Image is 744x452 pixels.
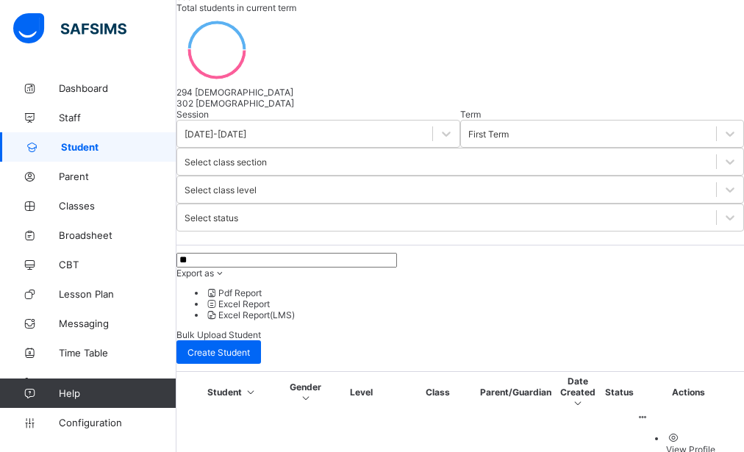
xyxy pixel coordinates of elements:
[61,141,176,153] span: Student
[59,171,176,182] span: Parent
[59,200,176,212] span: Classes
[187,347,250,358] span: Create Student
[299,392,312,403] i: Sort in Ascending Order
[604,375,634,409] th: Status
[185,129,246,140] div: [DATE]-[DATE]
[13,13,126,44] img: safsims
[195,87,293,98] span: [DEMOGRAPHIC_DATA]
[572,398,584,409] i: Sort in Ascending Order
[59,288,176,300] span: Lesson Plan
[185,212,238,223] div: Select status
[176,329,261,340] span: Bulk Upload Student
[176,98,193,109] span: 302
[59,417,176,428] span: Configuration
[398,375,478,409] th: Class
[59,347,176,359] span: Time Table
[59,82,176,94] span: Dashboard
[468,129,509,140] div: First Term
[287,375,325,409] th: Gender
[176,109,209,120] span: Session
[206,298,744,309] li: dropdown-list-item-null-1
[179,375,285,409] th: Student
[59,318,176,329] span: Messaging
[479,375,552,409] th: Parent/Guardian
[244,387,257,398] i: Sort in Ascending Order
[185,157,267,168] div: Select class section
[636,375,741,409] th: Actions
[176,87,193,98] span: 294
[326,375,397,409] th: Level
[206,309,744,320] li: dropdown-list-item-null-2
[206,287,744,298] li: dropdown-list-item-null-0
[460,109,481,120] span: Term
[59,387,176,399] span: Help
[59,376,176,388] span: Assessment Format
[176,2,296,13] span: Total students in current term
[185,184,257,195] div: Select class level
[176,268,214,279] span: Export as
[59,112,176,123] span: Staff
[196,98,294,109] span: [DEMOGRAPHIC_DATA]
[59,259,176,270] span: CBT
[59,229,176,241] span: Broadsheet
[554,375,603,409] th: Date Created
